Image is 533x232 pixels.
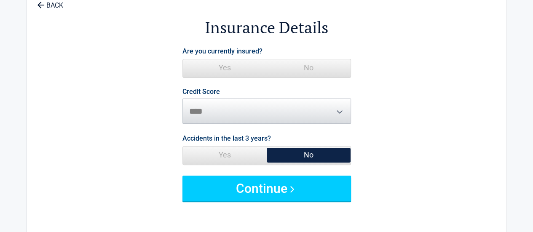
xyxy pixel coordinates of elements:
[183,59,267,76] span: Yes
[182,176,351,201] button: Continue
[267,147,351,163] span: No
[73,17,460,38] h2: Insurance Details
[183,147,267,163] span: Yes
[267,59,351,76] span: No
[182,45,262,57] label: Are you currently insured?
[182,133,271,144] label: Accidents in the last 3 years?
[182,88,220,95] label: Credit Score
